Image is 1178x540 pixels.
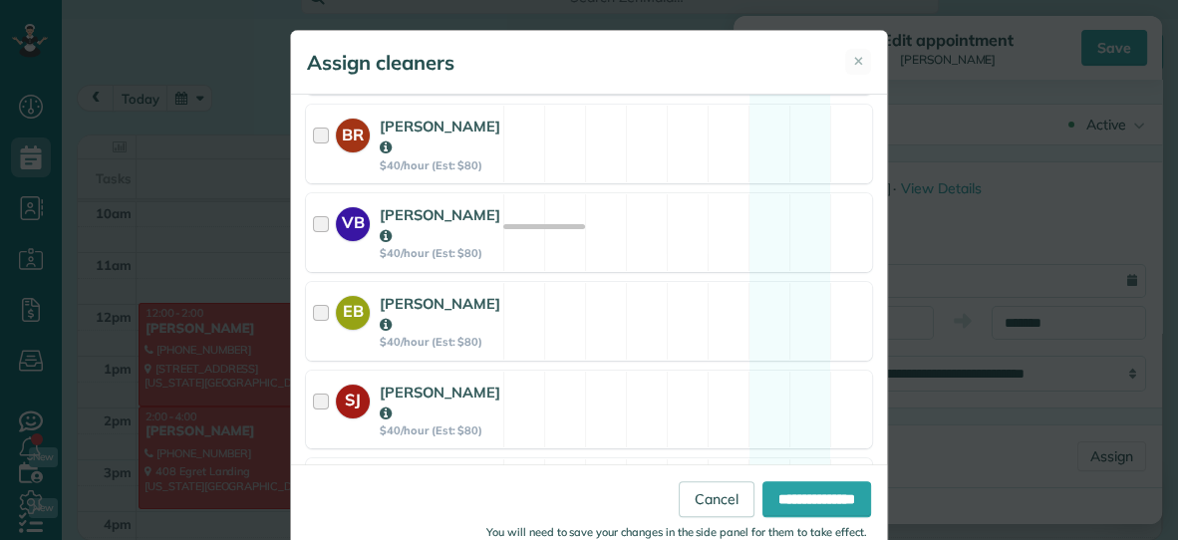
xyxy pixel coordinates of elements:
[380,383,500,422] strong: [PERSON_NAME]
[380,117,500,156] strong: [PERSON_NAME]
[336,296,370,324] strong: EB
[307,49,454,77] h5: Assign cleaners
[380,423,500,437] strong: $40/hour (Est: $80)
[486,525,867,539] small: You will need to save your changes in the side panel for them to take effect.
[380,246,500,260] strong: $40/hour (Est: $80)
[380,158,500,172] strong: $40/hour (Est: $80)
[336,385,370,412] strong: SJ
[380,294,500,334] strong: [PERSON_NAME]
[336,119,370,146] strong: BR
[380,335,500,349] strong: $40/hour (Est: $80)
[679,481,754,517] a: Cancel
[853,52,864,71] span: ✕
[336,207,370,235] strong: VB
[380,205,500,245] strong: [PERSON_NAME]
